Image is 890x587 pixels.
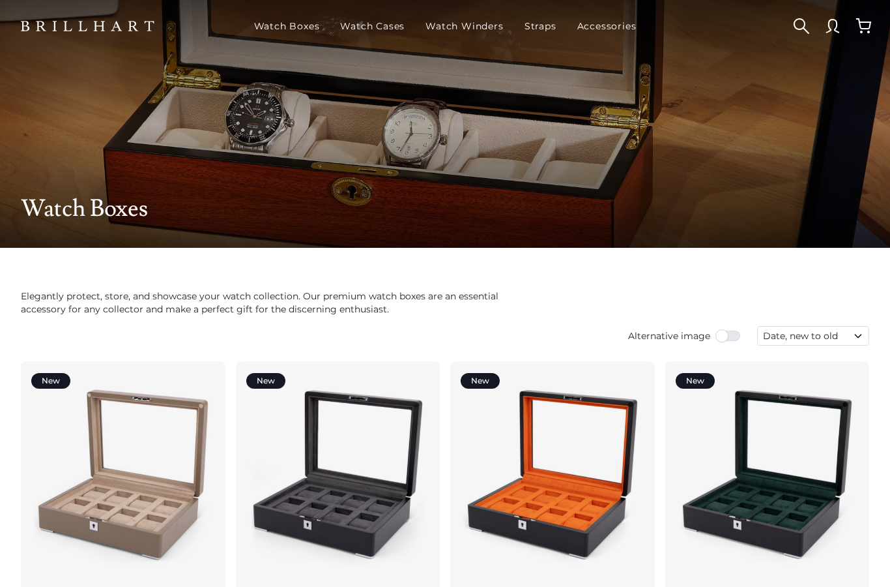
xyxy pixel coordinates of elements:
a: Accessories [572,9,642,43]
a: Watch Cases [335,9,410,43]
div: New [246,373,285,389]
p: Elegantly protect, store, and showcase your watch collection. Our premium watch boxes are an esse... [21,290,521,316]
span: Alternative image [628,329,710,342]
a: Watch Winders [420,9,508,43]
div: New [31,373,70,389]
div: New [676,373,715,389]
a: Straps [519,9,562,43]
nav: Main [249,9,642,43]
a: Watch Boxes [249,9,325,43]
div: New [461,373,500,389]
input: Use setting [715,329,741,342]
h1: Watch Boxes [21,196,869,222]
